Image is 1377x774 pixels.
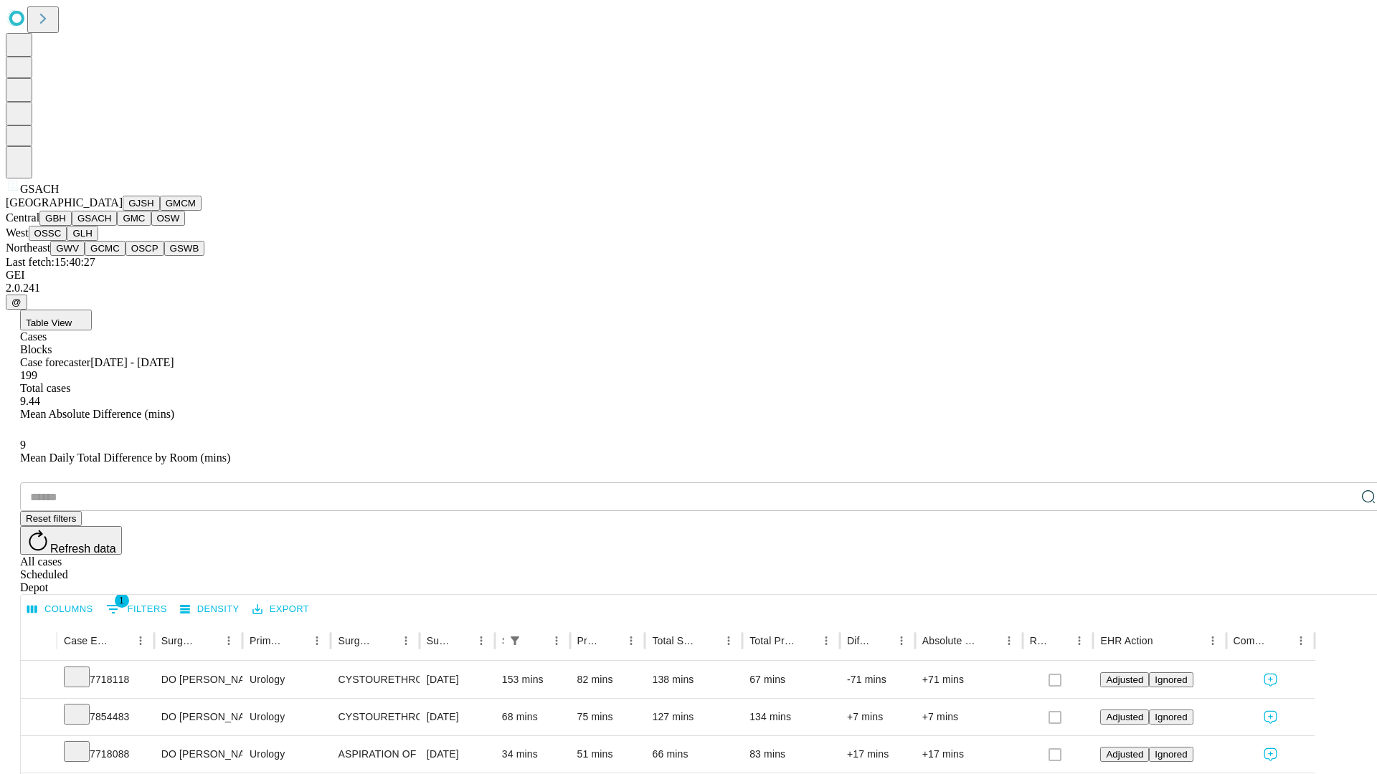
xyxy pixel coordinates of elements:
button: Sort [526,631,546,651]
button: GWV [50,241,85,256]
span: [DATE] - [DATE] [90,356,174,368]
button: Menu [471,631,491,651]
div: +7 mins [922,699,1016,735]
div: Absolute Difference [922,635,978,646]
button: Menu [546,631,567,651]
button: Ignored [1149,672,1193,687]
span: Ignored [1155,674,1187,685]
div: Urology [250,736,323,773]
button: Sort [451,631,471,651]
span: 9.44 [20,395,40,407]
div: Surgeon Name [161,635,197,646]
button: Menu [816,631,836,651]
button: Menu [891,631,912,651]
button: Sort [376,631,396,651]
div: Resolved in EHR [1030,635,1049,646]
span: 1 [115,593,129,608]
div: +17 mins [922,736,1016,773]
div: 67 mins [749,661,833,698]
div: Total Scheduled Duration [652,635,697,646]
button: Sort [1155,631,1175,651]
button: GMC [117,211,151,226]
button: Menu [719,631,739,651]
div: Case Epic Id [64,635,109,646]
div: 82 mins [577,661,638,698]
button: Sort [199,631,219,651]
span: West [6,226,29,239]
div: Surgery Date [427,635,450,646]
button: Menu [396,631,416,651]
span: Case forecaster [20,356,90,368]
span: 199 [20,369,37,381]
button: Menu [1069,631,1089,651]
button: Adjusted [1100,672,1149,687]
div: +17 mins [847,736,908,773]
span: Mean Daily Total Difference by Room (mins) [20,451,230,464]
div: CYSTOURETHROSCOPY [MEDICAL_DATA] WITH [MEDICAL_DATA] AND [MEDICAL_DATA] INSERTION [338,699,412,735]
div: +71 mins [922,661,1016,698]
button: Menu [131,631,151,651]
button: Menu [307,631,327,651]
div: [DATE] [427,699,488,735]
button: OSW [151,211,186,226]
div: 34 mins [502,736,563,773]
div: -71 mins [847,661,908,698]
button: Expand [28,668,49,693]
button: Export [249,598,313,621]
button: Sort [796,631,816,651]
div: GEI [6,269,1371,282]
div: 75 mins [577,699,638,735]
button: Adjusted [1100,709,1149,725]
span: Table View [26,317,72,328]
div: [DATE] [427,661,488,698]
button: Sort [601,631,621,651]
div: 153 mins [502,661,563,698]
span: Last fetch: 15:40:27 [6,256,95,268]
button: GJSH [123,196,160,211]
button: Sort [1271,631,1291,651]
span: Northeast [6,242,50,254]
span: Central [6,211,39,224]
button: Expand [28,705,49,730]
button: GLH [67,226,98,241]
button: GMCM [160,196,202,211]
span: [GEOGRAPHIC_DATA] [6,196,123,209]
button: Show filters [505,631,525,651]
div: DO [PERSON_NAME] A Do [161,736,235,773]
button: Select columns [24,598,97,621]
div: Urology [250,699,323,735]
span: Adjusted [1106,749,1143,760]
span: Adjusted [1106,674,1143,685]
button: OSSC [29,226,67,241]
div: DO [PERSON_NAME] A Do [161,661,235,698]
span: Ignored [1155,712,1187,722]
div: 7718118 [64,661,147,698]
div: 83 mins [749,736,833,773]
button: OSCP [126,241,164,256]
button: Sort [979,631,999,651]
span: Mean Absolute Difference (mins) [20,408,174,420]
span: Reset filters [26,513,76,524]
button: Menu [219,631,239,651]
button: Adjusted [1100,747,1149,762]
button: GSACH [72,211,117,226]
div: 134 mins [749,699,833,735]
div: 127 mins [652,699,735,735]
button: Expand [28,742,49,768]
div: CYSTOURETHROSCOPY [MEDICAL_DATA] WITH [MEDICAL_DATA] AND [MEDICAL_DATA] INSERTION [338,661,412,698]
div: 51 mins [577,736,638,773]
div: 7718088 [64,736,147,773]
span: Adjusted [1106,712,1143,722]
div: 7854483 [64,699,147,735]
button: Sort [110,631,131,651]
div: 1 active filter [505,631,525,651]
div: Surgery Name [338,635,374,646]
button: Menu [1203,631,1223,651]
span: Refresh data [50,543,116,555]
div: DO [PERSON_NAME] A Do [161,699,235,735]
div: 138 mins [652,661,735,698]
button: Ignored [1149,747,1193,762]
button: Density [176,598,243,621]
button: Refresh data [20,526,122,555]
div: 66 mins [652,736,735,773]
